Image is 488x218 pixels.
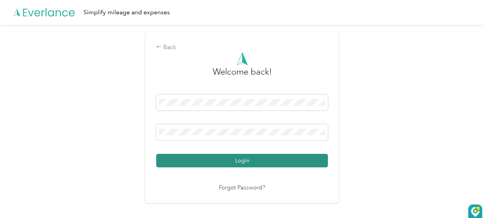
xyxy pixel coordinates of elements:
button: Login [156,154,328,167]
img: DzVsEph+IJtmAAAAAElFTkSuQmCC [471,207,480,217]
div: Simplify mileage and expenses [84,8,170,17]
h3: greeting [213,65,272,86]
a: Forgot Password? [219,184,265,192]
div: Back [156,43,328,52]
